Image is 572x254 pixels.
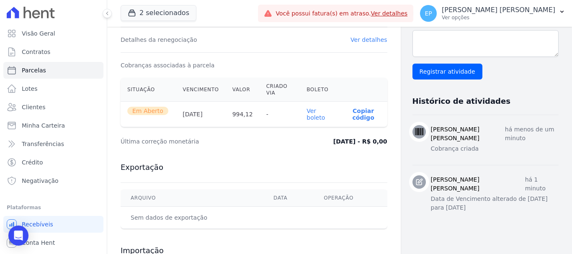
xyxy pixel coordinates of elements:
[276,9,407,18] span: Você possui fatura(s) em atraso.
[22,158,43,167] span: Crédito
[3,172,103,189] a: Negativação
[121,190,263,207] th: Arquivo
[431,195,559,212] p: Data de Vencimento alterado de [DATE] para [DATE]
[176,102,225,127] th: [DATE]
[346,108,381,121] button: Copiar código
[505,125,559,143] p: há menos de um minuto
[371,10,408,17] a: Ver detalhes
[431,125,505,143] h3: [PERSON_NAME] [PERSON_NAME]
[176,78,225,102] th: Vencimento
[22,239,55,247] span: Conta Hent
[3,62,103,79] a: Parcelas
[3,44,103,60] a: Contratos
[121,207,263,229] td: Sem dados de exportação
[442,6,555,14] p: [PERSON_NAME] [PERSON_NAME]
[413,2,572,25] button: EP [PERSON_NAME] [PERSON_NAME] Ver opções
[3,117,103,134] a: Minha Carteira
[121,78,176,102] th: Situação
[350,36,387,43] a: Ver detalhes
[127,107,168,115] span: Em Aberto
[300,78,339,102] th: Boleto
[412,96,510,106] h3: Histórico de atividades
[22,103,45,111] span: Clientes
[121,61,214,69] dt: Cobranças associadas à parcela
[121,162,387,172] h3: Exportação
[22,121,65,130] span: Minha Carteira
[22,85,38,93] span: Lotes
[22,220,53,228] span: Recebíveis
[22,66,46,74] span: Parcelas
[314,190,387,207] th: Operação
[333,137,387,146] dd: [DATE] - R$ 0,00
[260,78,300,102] th: Criado via
[121,36,197,44] dt: Detalhes da renegociação
[3,154,103,171] a: Crédito
[3,234,103,251] a: Conta Hent
[431,175,525,193] h3: [PERSON_NAME] [PERSON_NAME]
[442,14,555,21] p: Ver opções
[3,136,103,152] a: Transferências
[307,108,325,121] a: Ver boleto
[525,175,559,193] p: há 1 minuto
[8,226,28,246] div: Open Intercom Messenger
[425,10,432,16] span: EP
[431,144,559,153] p: Cobrança criada
[260,102,300,127] th: -
[22,140,64,148] span: Transferências
[3,216,103,233] a: Recebíveis
[22,29,55,38] span: Visão Geral
[22,48,50,56] span: Contratos
[263,190,314,207] th: Data
[3,99,103,115] a: Clientes
[226,78,260,102] th: Valor
[7,203,100,213] div: Plataformas
[22,177,59,185] span: Negativação
[412,64,482,80] input: Registrar atividade
[3,80,103,97] a: Lotes
[226,102,260,127] th: 994,12
[3,25,103,42] a: Visão Geral
[121,137,278,146] dt: Última correção monetária
[121,5,196,21] button: 2 selecionados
